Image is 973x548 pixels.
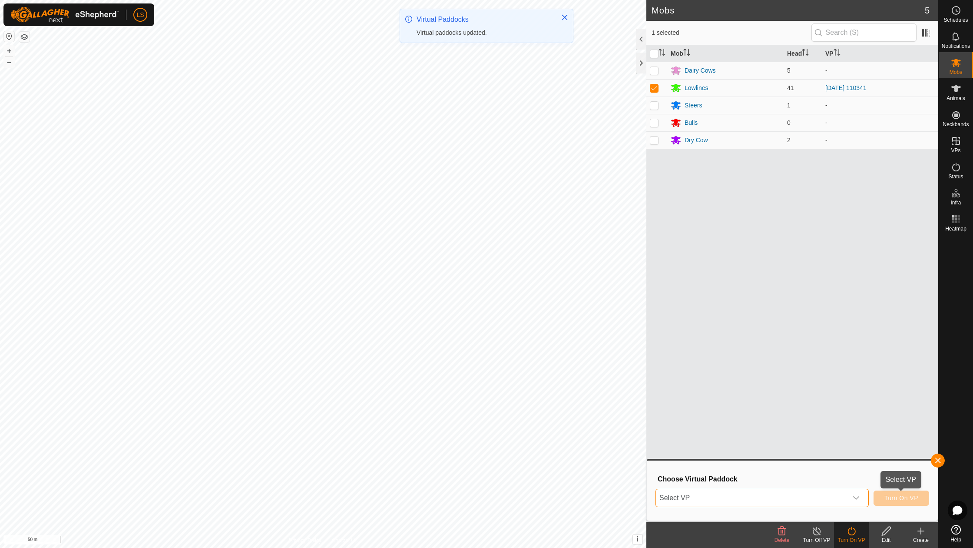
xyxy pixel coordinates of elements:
[884,495,918,501] span: Turn On VP
[19,32,30,42] button: Map Layers
[951,148,960,153] span: VPs
[950,200,961,205] span: Infra
[659,50,665,57] p-sorticon: Activate to sort
[667,45,784,62] th: Mob
[939,521,973,546] a: Help
[787,137,791,144] span: 2
[658,475,929,483] h3: Choose Virtual Paddock
[4,31,14,42] button: Reset Map
[802,50,809,57] p-sorticon: Activate to sort
[950,70,962,75] span: Mobs
[874,491,929,506] button: Turn On VP
[787,119,791,126] span: 0
[903,536,938,544] div: Create
[637,535,639,543] span: i
[685,101,702,110] div: Steers
[417,14,552,25] div: Virtual Paddocks
[943,122,969,127] span: Neckbands
[559,11,571,23] button: Close
[834,536,869,544] div: Turn On VP
[332,537,357,545] a: Contact Us
[652,5,925,16] h2: Mobs
[945,226,966,231] span: Heatmap
[834,50,841,57] p-sorticon: Activate to sort
[825,84,867,91] a: [DATE] 110341
[685,136,708,145] div: Dry Cow
[774,537,790,543] span: Delete
[811,23,917,42] input: Search (S)
[136,10,144,20] span: LS
[822,114,938,131] td: -
[784,45,822,62] th: Head
[943,17,968,23] span: Schedules
[948,174,963,179] span: Status
[822,45,938,62] th: VP
[947,96,965,101] span: Animals
[787,102,791,109] span: 1
[787,84,794,91] span: 41
[925,4,930,17] span: 5
[869,536,903,544] div: Edit
[417,28,552,37] div: Virtual paddocks updated.
[685,84,708,93] div: Lowlines
[685,66,716,75] div: Dairy Cows
[822,62,938,79] td: -
[847,489,865,507] div: dropdown trigger
[652,28,811,37] span: 1 selected
[942,43,970,49] span: Notifications
[787,67,791,74] span: 5
[289,537,321,545] a: Privacy Policy
[4,46,14,56] button: +
[822,97,938,114] td: -
[10,7,119,23] img: Gallagher Logo
[685,118,698,127] div: Bulls
[683,50,690,57] p-sorticon: Activate to sort
[656,489,847,507] span: Select VP
[822,131,938,149] td: -
[950,537,961,542] span: Help
[633,535,642,544] button: i
[4,57,14,67] button: –
[799,536,834,544] div: Turn Off VP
